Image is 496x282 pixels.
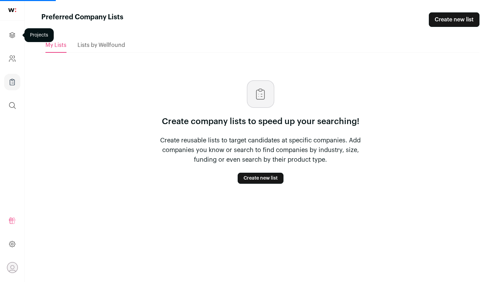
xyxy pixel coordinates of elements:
a: Company and ATS Settings [4,50,20,67]
img: wellfound-shorthand-0d5821cbd27db2630d0214b213865d53afaa358527fdda9d0ea32b1df1b89c2c.svg [8,8,16,12]
button: Open dropdown [7,262,18,273]
a: Projects [4,27,20,43]
span: My Lists [45,42,66,48]
a: Lists by Wellfound [77,38,125,52]
span: Lists by Wellfound [77,42,125,48]
a: Create new list [238,173,283,184]
p: Create reusable lists to target candidates at specific companies. Add companies you know or searc... [150,135,371,164]
p: Create company lists to speed up your searching! [162,116,359,127]
a: Company Lists [4,74,20,90]
div: Projects [24,28,54,42]
a: Create new list [429,12,479,27]
h1: Preferred Company Lists [41,12,123,27]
